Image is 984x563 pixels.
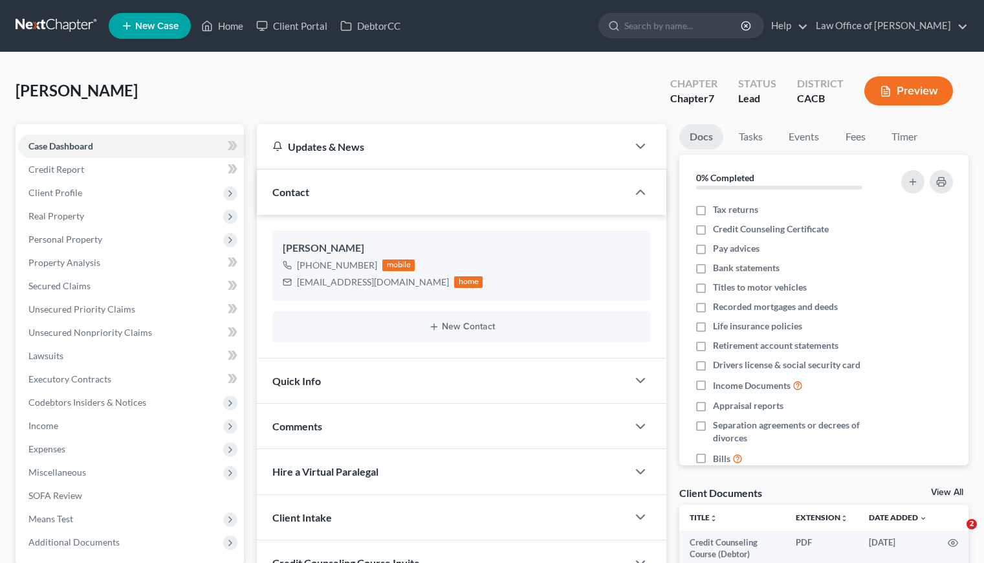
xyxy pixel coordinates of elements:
[713,452,730,465] span: Bills
[283,241,640,256] div: [PERSON_NAME]
[713,339,838,352] span: Retirement account statements
[28,536,120,547] span: Additional Documents
[28,210,84,221] span: Real Property
[28,257,100,268] span: Property Analysis
[940,519,971,550] iframe: Intercom live chat
[713,203,758,216] span: Tax returns
[713,419,885,445] span: Separation agreements or decrees of divorces
[135,21,179,31] span: New Case
[195,14,250,38] a: Home
[713,300,838,313] span: Recorded mortgages and deeds
[272,375,321,387] span: Quick Info
[28,234,102,245] span: Personal Property
[297,276,449,289] div: [EMAIL_ADDRESS][DOMAIN_NAME]
[670,76,717,91] div: Chapter
[18,135,244,158] a: Case Dashboard
[728,124,773,149] a: Tasks
[28,373,111,384] span: Executory Contracts
[454,276,483,288] div: home
[713,242,760,255] span: Pay advices
[869,513,927,522] a: Date Added expand_more
[679,486,762,500] div: Client Documents
[778,124,829,149] a: Events
[679,124,723,149] a: Docs
[919,514,927,522] i: expand_more
[28,350,63,361] span: Lawsuits
[710,514,717,522] i: unfold_more
[28,443,65,454] span: Expenses
[864,76,953,105] button: Preview
[967,519,977,529] span: 2
[738,91,776,106] div: Lead
[624,14,743,38] input: Search by name...
[28,397,146,408] span: Codebtors Insiders & Notices
[272,511,332,524] span: Client Intake
[765,14,808,38] a: Help
[28,327,152,338] span: Unsecured Nonpriority Claims
[696,172,754,183] strong: 0% Completed
[713,223,829,236] span: Credit Counseling Certificate
[713,359,860,371] span: Drivers license & social security card
[797,76,844,91] div: District
[881,124,928,149] a: Timer
[18,158,244,181] a: Credit Report
[28,280,91,291] span: Secured Claims
[18,251,244,274] a: Property Analysis
[796,513,848,522] a: Extensionunfold_more
[283,322,640,332] button: New Contact
[18,321,244,344] a: Unsecured Nonpriority Claims
[28,140,93,151] span: Case Dashboard
[297,259,377,272] div: [PHONE_NUMBER]
[28,420,58,431] span: Income
[840,514,848,522] i: unfold_more
[18,484,244,507] a: SOFA Review
[28,304,135,315] span: Unsecured Priority Claims
[713,399,783,412] span: Appraisal reports
[670,91,717,106] div: Chapter
[28,513,73,524] span: Means Test
[28,490,82,501] span: SOFA Review
[708,92,714,104] span: 7
[835,124,876,149] a: Fees
[931,488,963,497] a: View All
[272,186,309,198] span: Contact
[809,14,968,38] a: Law Office of [PERSON_NAME]
[334,14,407,38] a: DebtorCC
[18,368,244,391] a: Executory Contracts
[713,379,791,392] span: Income Documents
[18,298,244,321] a: Unsecured Priority Claims
[250,14,334,38] a: Client Portal
[272,140,612,153] div: Updates & News
[713,261,780,274] span: Bank statements
[18,274,244,298] a: Secured Claims
[713,320,802,333] span: Life insurance policies
[272,420,322,432] span: Comments
[28,187,82,198] span: Client Profile
[28,164,84,175] span: Credit Report
[690,513,717,522] a: Titleunfold_more
[272,465,378,478] span: Hire a Virtual Paralegal
[16,81,138,100] span: [PERSON_NAME]
[738,76,776,91] div: Status
[797,91,844,106] div: CACB
[382,259,415,271] div: mobile
[18,344,244,368] a: Lawsuits
[28,467,86,478] span: Miscellaneous
[713,281,807,294] span: Titles to motor vehicles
